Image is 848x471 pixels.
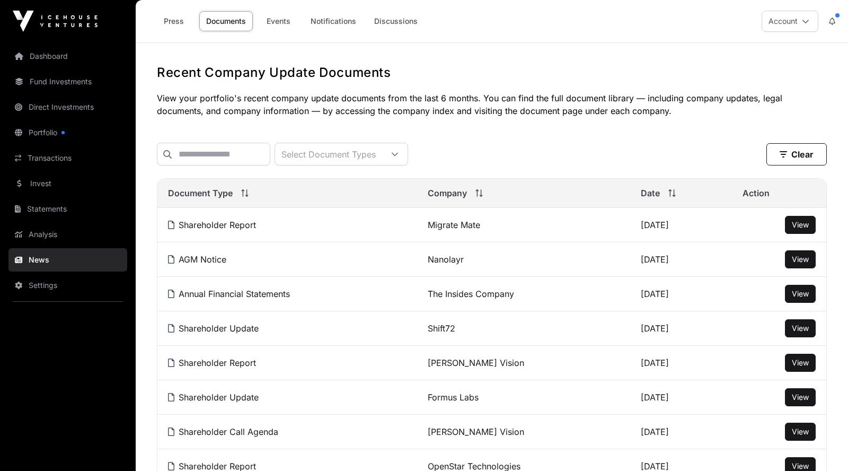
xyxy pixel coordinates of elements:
a: Shift72 [428,323,455,334]
span: View [792,324,809,333]
a: Shareholder Update [168,392,259,403]
td: [DATE] [630,208,732,242]
a: [PERSON_NAME] Vision [428,426,524,437]
a: Settings [8,274,127,297]
button: View [785,250,816,268]
h1: Recent Company Update Documents [157,64,827,81]
a: Fund Investments [8,70,127,93]
button: View [785,423,816,441]
a: View [792,426,809,437]
a: View [792,392,809,403]
a: AGM Notice [168,254,226,265]
img: Icehouse Ventures Logo [13,11,98,32]
a: Annual Financial Statements [168,289,290,299]
span: View [792,289,809,298]
a: View [792,220,809,230]
span: View [792,461,809,470]
div: Select Document Types [275,143,382,165]
a: Analysis [8,223,127,246]
td: [DATE] [630,415,732,449]
button: View [785,319,816,337]
a: Formus Labs [428,392,479,403]
a: Migrate Mate [428,220,480,230]
td: [DATE] [630,242,732,277]
a: Portfolio [8,121,127,144]
span: View [792,392,809,402]
button: View [785,388,816,406]
td: [DATE] [630,311,732,346]
a: Shareholder Report [168,357,256,368]
span: View [792,358,809,367]
span: View [792,255,809,264]
a: Events [257,11,299,31]
td: [DATE] [630,380,732,415]
button: Clear [766,143,827,165]
span: Document Type [168,187,233,199]
span: Date [641,187,660,199]
span: Action [743,187,770,199]
a: Invest [8,172,127,195]
button: Account [762,11,818,32]
a: Shareholder Report [168,220,256,230]
a: View [792,254,809,265]
a: Transactions [8,146,127,170]
a: Nanolayr [428,254,464,265]
a: Statements [8,197,127,221]
iframe: Chat Widget [795,420,848,471]
button: View [785,354,816,372]
a: View [792,357,809,368]
span: View [792,427,809,436]
a: Shareholder Call Agenda [168,426,278,437]
a: The Insides Company [428,289,514,299]
a: View [792,323,809,334]
a: News [8,248,127,272]
td: [DATE] [630,277,732,311]
a: [PERSON_NAME] Vision [428,357,524,368]
span: Company [428,187,467,199]
a: Press [153,11,195,31]
a: Direct Investments [8,95,127,119]
a: Documents [199,11,253,31]
a: Shareholder Update [168,323,259,334]
span: View [792,220,809,229]
a: Notifications [304,11,363,31]
td: [DATE] [630,346,732,380]
button: View [785,285,816,303]
a: Discussions [367,11,425,31]
button: View [785,216,816,234]
p: View your portfolio's recent company update documents from the last 6 months. You can find the fu... [157,92,827,117]
a: View [792,289,809,299]
a: Dashboard [8,45,127,68]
